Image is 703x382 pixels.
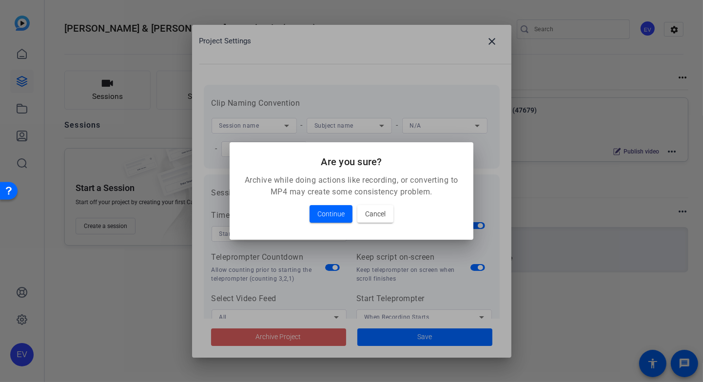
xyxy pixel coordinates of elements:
[317,208,345,220] span: Continue
[310,205,352,223] button: Continue
[357,205,393,223] button: Cancel
[241,154,462,170] h2: Are you sure?
[365,208,386,220] span: Cancel
[241,174,462,198] p: Archive while doing actions like recording, or converting to MP4 may create some consistency prob...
